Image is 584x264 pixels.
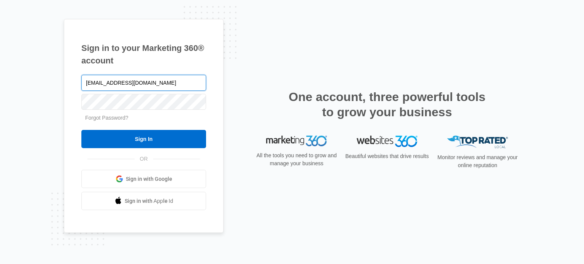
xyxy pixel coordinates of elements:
h2: One account, three powerful tools to grow your business [286,89,488,120]
img: Top Rated Local [447,136,508,148]
p: Monitor reviews and manage your online reputation [435,153,520,169]
p: Beautiful websites that drive results [344,152,430,160]
p: All the tools you need to grow and manage your business [254,152,339,168]
a: Forgot Password? [85,115,129,121]
input: Sign In [81,130,206,148]
img: Marketing 360 [266,136,327,146]
span: Sign in with Google [126,175,172,183]
a: Sign in with Google [81,170,206,188]
input: Email [81,75,206,91]
a: Sign in with Apple Id [81,192,206,210]
span: OR [135,155,153,163]
img: Websites 360 [357,136,417,147]
h1: Sign in to your Marketing 360® account [81,42,206,67]
span: Sign in with Apple Id [125,197,173,205]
